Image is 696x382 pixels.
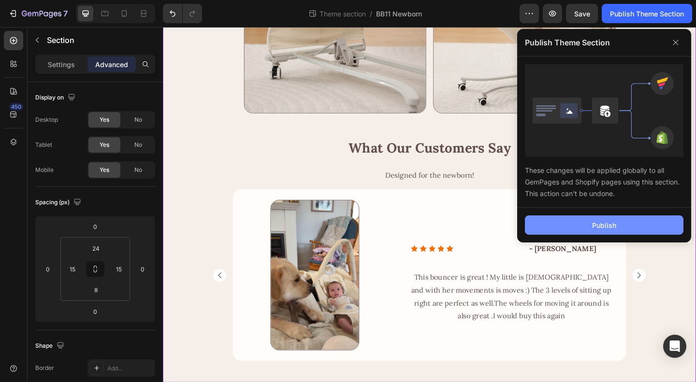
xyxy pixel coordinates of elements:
p: Settings [48,59,75,70]
div: Tablet [35,141,52,149]
p: Advanced [95,59,128,70]
div: These changes will be applied globally to all GemPages and Shopify pages using this section. This... [525,157,683,199]
button: Save [566,4,598,23]
p: - [PERSON_NAME] [394,234,476,248]
iframe: Design area [163,27,696,382]
button: Carousel Next Arrow [510,262,526,278]
input: 0 [41,262,55,276]
span: No [134,115,142,124]
input: 15px [112,262,126,276]
div: Spacing (px) [35,196,83,209]
img: gempages_527948913269802096-91b45d94-4728-4e34-a63d-cf184b450f39.jpg [117,188,214,352]
div: Publish Theme Section [610,9,684,19]
div: Display on [35,91,77,104]
input: 0 [86,304,105,319]
p: Section [47,34,134,46]
span: BB11 Newborn [376,9,422,19]
div: Add... [107,364,153,373]
span: Save [574,10,590,18]
div: Border [35,364,54,372]
input: 24px [86,241,105,255]
div: 450 [9,103,23,111]
p: Publish Theme Section [525,37,610,48]
span: / [370,9,372,19]
p: This bouncer is great ! My little is [DEMOGRAPHIC_DATA] and with her movements is moves :) The 3 ... [267,265,492,321]
span: Yes [100,166,109,174]
span: Yes [100,115,109,124]
div: Publish [592,220,616,230]
div: Desktop [35,115,58,124]
input: 15px [65,262,80,276]
p: 7 [63,8,68,19]
input: 8px [86,283,105,297]
input: 0 [135,262,150,276]
button: Publish Theme Section [602,4,692,23]
div: Undo/Redo [163,4,202,23]
div: Shape [35,340,66,353]
span: No [134,166,142,174]
button: 7 [4,4,72,23]
span: No [134,141,142,149]
div: Open Intercom Messenger [663,335,686,358]
button: Carousel Back Arrow [54,262,70,278]
button: Publish [525,215,683,235]
input: 0 [86,219,105,234]
div: Mobile [35,166,54,174]
span: Theme section [318,9,368,19]
h2: Designed for the newborn! [58,153,522,169]
span: Yes [100,141,109,149]
h2: What Our Customers Say [53,121,527,141]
